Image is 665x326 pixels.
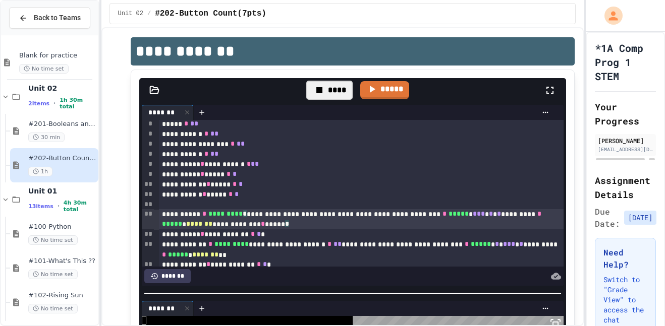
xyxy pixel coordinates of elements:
span: #102-Rising Sun [28,291,96,300]
span: No time set [28,304,78,313]
div: [PERSON_NAME] [598,136,653,145]
h3: Need Help? [603,246,647,271]
h2: Assignment Details [595,173,656,202]
span: #202-Button Count(7pts) [155,8,266,20]
span: 1h 30m total [60,97,96,110]
span: #100-Python [28,223,96,231]
span: 13 items [28,203,53,210]
h2: Your Progress [595,100,656,128]
span: Unit 02 [28,84,96,93]
span: #202-Button Count(7pts) [28,154,96,163]
span: #101-What's This ?? [28,257,96,266]
span: [DATE] [624,211,656,225]
span: Unit 02 [118,10,143,18]
span: 4h 30m total [64,200,96,213]
span: No time set [28,270,78,279]
span: 30 min [28,133,65,142]
span: Back to Teams [34,13,81,23]
span: Unit 01 [28,186,96,195]
div: My Account [594,4,625,27]
span: Due Date: [595,206,620,230]
span: 1h [28,167,52,176]
h1: *1A Comp Prog 1 STEM [595,41,656,83]
span: • [58,202,60,210]
span: • [53,99,56,107]
span: No time set [19,64,69,74]
span: 2 items [28,100,49,107]
span: / [147,10,151,18]
button: Back to Teams [9,7,90,29]
span: Blank for practice [19,51,96,60]
span: No time set [28,235,78,245]
div: [EMAIL_ADDRESS][DOMAIN_NAME] [598,146,653,153]
span: #201-Booleans and Buttons(7pts) [28,120,96,128]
